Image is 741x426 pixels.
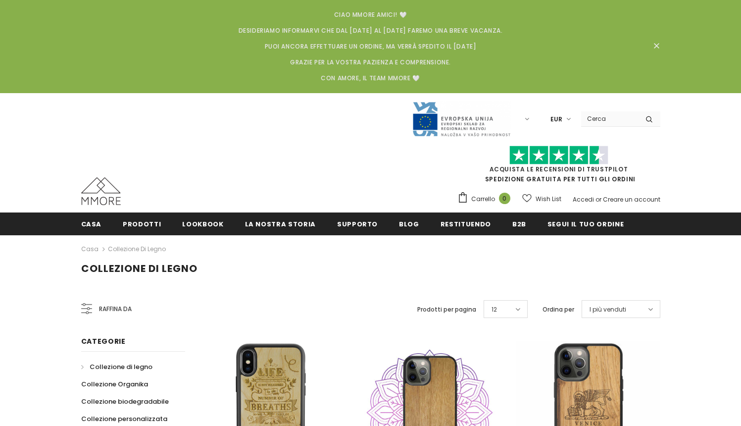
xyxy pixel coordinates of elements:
[94,73,648,83] p: Con amore, il team MMORE 🤍
[399,219,419,229] span: Blog
[457,192,515,207] a: Carrello 0
[490,165,628,173] a: Acquista le recensioni di TrustPilot
[182,219,223,229] span: Lookbook
[550,114,562,124] span: EUR
[581,111,638,126] input: Search Site
[81,177,121,205] img: Casi MMORE
[94,10,648,20] p: Ciao MMORE Amici! 🤍
[99,304,132,315] span: Raffina da
[457,150,660,183] span: SPEDIZIONE GRATUITA PER TUTTI GLI ORDINI
[412,114,511,123] a: Javni Razpis
[81,358,152,375] a: Collezione di legno
[573,195,594,204] a: Accedi
[595,195,601,204] span: or
[337,219,378,229] span: supporto
[81,393,169,410] a: Collezione biodegradabile
[245,213,316,235] a: La nostra storia
[603,195,660,204] a: Creare un account
[337,213,378,235] a: supporto
[512,219,526,229] span: B2B
[441,213,491,235] a: Restituendo
[590,305,626,315] span: I più venduti
[81,379,148,389] span: Collezione Organika
[509,146,608,165] img: Fidati di Pilot Stars
[81,213,102,235] a: Casa
[512,213,526,235] a: B2B
[123,219,161,229] span: Prodotti
[536,194,561,204] span: Wish List
[522,190,561,208] a: Wish List
[547,213,624,235] a: Segui il tuo ordine
[94,57,648,67] p: Grazie per la vostra pazienza e comprensione.
[81,397,169,406] span: Collezione biodegradabile
[81,375,148,393] a: Collezione Organika
[90,362,152,372] span: Collezione di legno
[81,262,198,275] span: Collezione di legno
[81,243,99,255] a: Casa
[182,213,223,235] a: Lookbook
[441,219,491,229] span: Restituendo
[499,193,510,204] span: 0
[81,219,102,229] span: Casa
[245,219,316,229] span: La nostra storia
[492,305,497,315] span: 12
[123,213,161,235] a: Prodotti
[81,336,126,346] span: Categorie
[94,26,648,36] p: Desideriamo informarvi che dal [DATE] al [DATE] faremo una breve vacanza.
[471,194,495,204] span: Carrello
[94,42,648,52] p: Puoi ancora effettuare un ordine, ma verrà spedito il [DATE]
[547,219,624,229] span: Segui il tuo ordine
[417,305,476,315] label: Prodotti per pagina
[108,245,166,253] a: Collezione di legno
[399,213,419,235] a: Blog
[543,305,574,315] label: Ordina per
[81,414,167,424] span: Collezione personalizzata
[412,101,511,137] img: Javni Razpis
